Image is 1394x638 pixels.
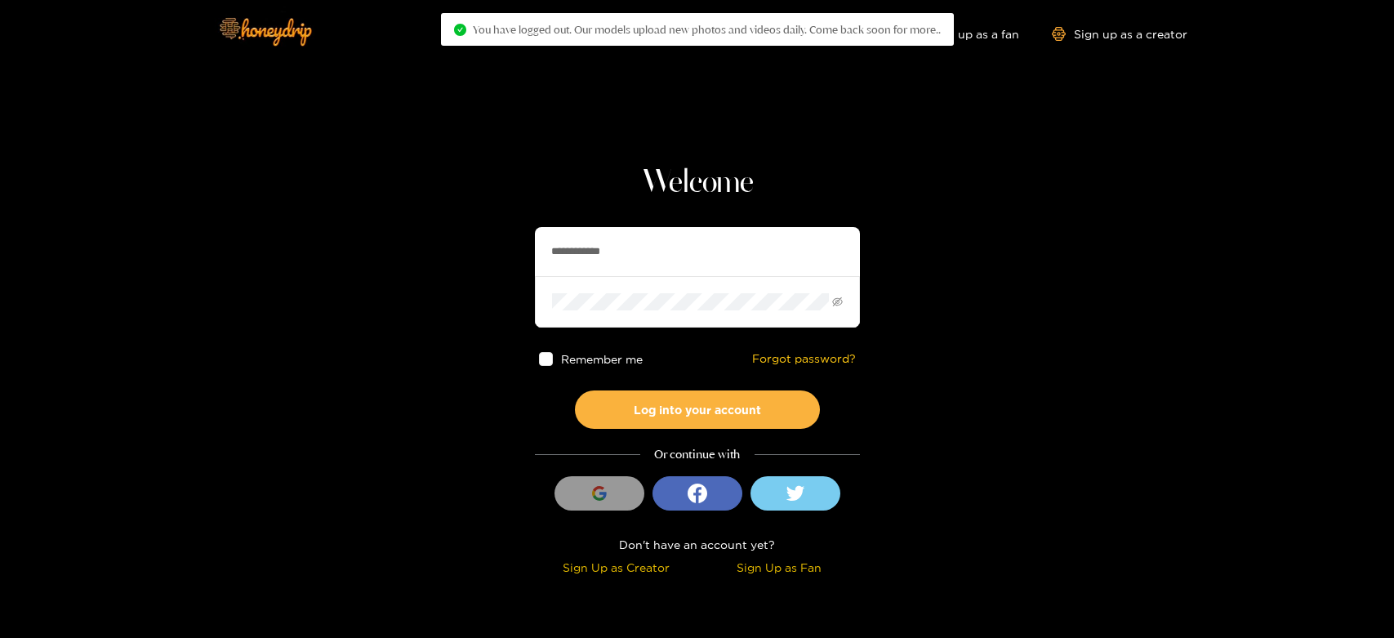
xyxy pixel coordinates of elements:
a: Forgot password? [752,352,856,366]
div: Don't have an account yet? [535,535,860,554]
div: Sign Up as Fan [701,558,856,577]
a: Sign up as a creator [1052,27,1187,41]
div: Sign Up as Creator [539,558,693,577]
a: Sign up as a fan [907,27,1019,41]
button: Log into your account [575,390,820,429]
h1: Welcome [535,163,860,203]
span: check-circle [454,24,466,36]
div: Or continue with [535,445,860,464]
span: eye-invisible [832,297,843,307]
span: You have logged out. Our models upload new photos and videos daily. Come back soon for more.. [473,23,941,36]
span: Remember me [560,353,642,365]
